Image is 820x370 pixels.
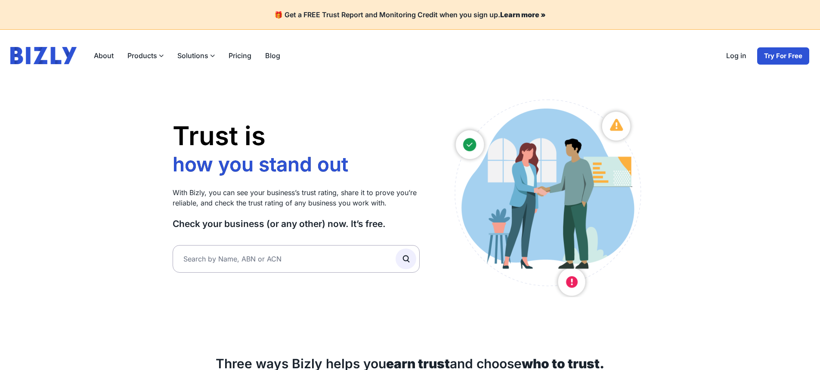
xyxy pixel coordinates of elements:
h4: 🎁 Get a FREE Trust Report and Monitoring Credit when you sign up. [10,10,810,19]
img: Australian small business owners illustration [446,95,647,297]
li: how you stand out [173,152,353,177]
a: Blog [258,47,287,64]
span: Trust is [173,120,266,151]
a: Pricing [222,47,258,64]
a: Try For Free [757,47,810,65]
input: Search by Name, ABN or ACN [173,245,420,273]
a: About [87,47,121,64]
label: Products [121,47,170,64]
img: bizly_logo.svg [10,47,77,64]
label: Solutions [170,47,222,64]
h3: Check your business (or any other) now. It’s free. [173,218,420,230]
li: who you work with [173,177,353,202]
a: Learn more » [500,10,546,19]
a: Log in [719,47,753,65]
p: With Bizly, you can see your business’s trust rating, share it to prove you’re reliable, and chec... [173,187,420,208]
